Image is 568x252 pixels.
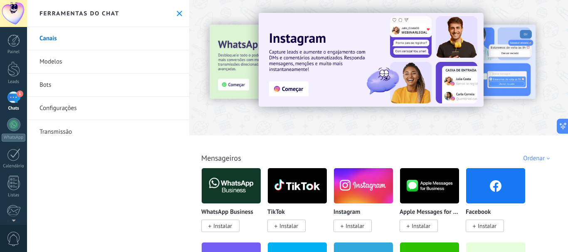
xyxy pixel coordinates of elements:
img: Slide 1 [259,13,484,107]
span: Instalar [478,222,496,230]
span: 1 [17,91,23,97]
img: logo_main.png [400,166,459,206]
img: instagram.png [334,166,393,206]
a: Bots [27,73,189,97]
div: Chats [2,106,26,111]
div: Leads [2,79,26,85]
a: Transmissão [27,120,189,143]
span: Instalar [346,222,364,230]
div: Calendário [2,164,26,169]
img: logo_main.png [202,166,261,206]
span: Instalar [213,222,232,230]
div: Apple Messages for Business [400,168,466,242]
p: TikTok [267,209,285,216]
img: facebook.png [466,166,525,206]
span: Instalar [412,222,430,230]
div: WhatsApp [2,134,25,142]
a: Configurações [27,97,189,120]
div: TikTok [267,168,333,242]
div: WhatsApp Business [201,168,267,242]
h2: Ferramentas do chat [40,10,119,17]
div: Painel [2,49,26,55]
div: Instagram [333,168,400,242]
span: Instalar [279,222,298,230]
div: Listas [2,193,26,198]
div: Facebook [466,168,532,242]
p: Instagram [333,209,360,216]
p: WhatsApp Business [201,209,253,216]
div: Ordenar [523,154,553,162]
img: logo_main.png [268,166,327,206]
p: Facebook [466,209,491,216]
a: Canais [27,27,189,50]
p: Apple Messages for Business [400,209,459,216]
a: Modelos [27,50,189,73]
